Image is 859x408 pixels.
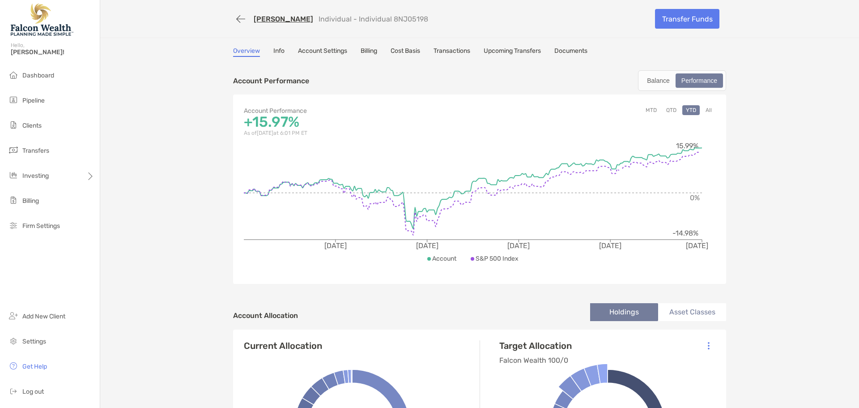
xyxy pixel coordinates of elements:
[686,241,708,250] tspan: [DATE]
[22,147,49,155] span: Transfers
[233,311,298,320] h4: Account Allocation
[244,340,322,351] h4: Current Allocation
[499,355,572,366] p: Falcon Wealth 100/0
[22,313,65,320] span: Add New Client
[590,303,658,321] li: Holdings
[554,47,587,57] a: Documents
[324,241,347,250] tspan: [DATE]
[476,253,519,264] p: S&P 500 Index
[8,220,19,231] img: firm-settings icon
[676,74,722,87] div: Performance
[8,94,19,105] img: pipeline icon
[8,335,19,346] img: settings icon
[8,310,19,321] img: add_new_client icon
[676,142,698,150] tspan: 15.99%
[708,342,710,350] img: Icon List Menu
[22,363,47,370] span: Get Help
[22,72,54,79] span: Dashboard
[244,105,480,116] p: Account Performance
[658,303,726,321] li: Asset Classes
[638,70,726,91] div: segmented control
[690,193,700,202] tspan: 0%
[642,74,675,87] div: Balance
[682,105,700,115] button: YTD
[244,116,480,128] p: +15.97%
[22,338,46,345] span: Settings
[11,4,73,36] img: Falcon Wealth Planning Logo
[432,253,456,264] p: Account
[8,120,19,130] img: clients icon
[599,241,621,250] tspan: [DATE]
[273,47,285,57] a: Info
[22,388,44,395] span: Log out
[672,229,698,237] tspan: -14.98%
[254,15,313,23] a: [PERSON_NAME]
[8,195,19,206] img: billing icon
[361,47,377,57] a: Billing
[11,48,94,56] span: [PERSON_NAME]!
[8,361,19,371] img: get-help icon
[702,105,715,115] button: All
[22,172,49,180] span: Investing
[434,47,470,57] a: Transactions
[233,75,309,86] p: Account Performance
[391,47,420,57] a: Cost Basis
[8,69,19,80] img: dashboard icon
[484,47,541,57] a: Upcoming Transfers
[22,122,42,129] span: Clients
[499,340,572,351] h4: Target Allocation
[8,386,19,396] img: logout icon
[663,105,680,115] button: QTD
[22,222,60,230] span: Firm Settings
[22,197,39,205] span: Billing
[298,47,347,57] a: Account Settings
[655,9,719,29] a: Transfer Funds
[22,97,45,104] span: Pipeline
[8,145,19,155] img: transfers icon
[233,47,260,57] a: Overview
[507,241,530,250] tspan: [DATE]
[416,241,438,250] tspan: [DATE]
[319,15,428,23] p: Individual - Individual 8NJ05198
[8,170,19,180] img: investing icon
[244,128,480,139] p: As of [DATE] at 6:01 PM ET
[642,105,660,115] button: MTD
